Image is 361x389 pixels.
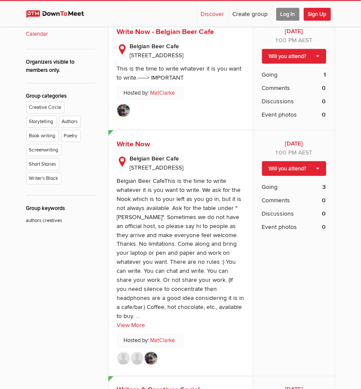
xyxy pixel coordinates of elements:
span: Discussions [262,209,294,218]
b: 0 [322,83,326,93]
a: Will you attend? [262,49,326,64]
span: Discussions [262,97,294,106]
a: Sign Up [304,1,335,27]
span: Australia/Sydney [298,37,312,44]
span: Australia/Sydney [298,149,312,156]
a: MatClarke [151,337,175,345]
span: Event photos [262,222,297,232]
div: Organizers visible to members only. [26,58,95,74]
span: Event photos [262,110,297,119]
img: MatClarke [117,104,130,117]
span: [STREET_ADDRESS] [130,52,184,59]
span: [STREET_ADDRESS] [130,164,184,171]
b: 0 [322,110,326,119]
b: 0 [322,196,326,205]
img: MatClarke [145,352,157,365]
span: Sign Up [304,8,331,21]
span: Comments [262,196,290,205]
a: Write Now - Belgian Beer Cafe [117,28,214,36]
b: 3 [323,182,326,191]
a: MatClarke [151,89,175,97]
a: Discover [197,1,228,27]
a: Will you attend? [262,161,326,176]
p: Hosted by: [117,86,183,100]
b: Calendar [26,30,48,38]
a: View More [117,321,145,330]
b: [DATE] [262,139,326,148]
span: Going [262,182,278,191]
span: Log In [276,8,299,21]
b: Belgian Beer Cafe [130,154,244,163]
p: authors creatives [26,213,95,224]
a: Write Now [117,140,151,148]
span: Comments [262,83,290,93]
a: Create group [229,1,272,27]
a: Calendar [26,30,95,38]
b: Belgian Beer Cafe [130,42,244,51]
b: 0 [322,209,326,218]
b: 1 [324,70,326,79]
div: Group keywords [26,204,95,213]
div: This is the time to write whatever it is you want to write.-----> IMPORTANT [117,65,242,81]
span: Going [262,70,278,79]
b: 0 [322,222,326,232]
b: [DATE] [262,27,326,36]
span: 1:00 PM [275,149,296,156]
b: 0 [322,97,326,106]
div: Group categories [26,92,95,100]
img: DownToMeet [26,10,92,18]
div: Belgian Beer CafeThis is the time to write whatever it is you want to write. We ask for the Nook ... [117,177,244,320]
p: Hosted by: [117,334,183,348]
img: CurtisClough [117,352,130,365]
a: Log In [272,1,303,27]
span: 1:00 PM [275,37,296,44]
img: Vortal5 [131,352,144,365]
